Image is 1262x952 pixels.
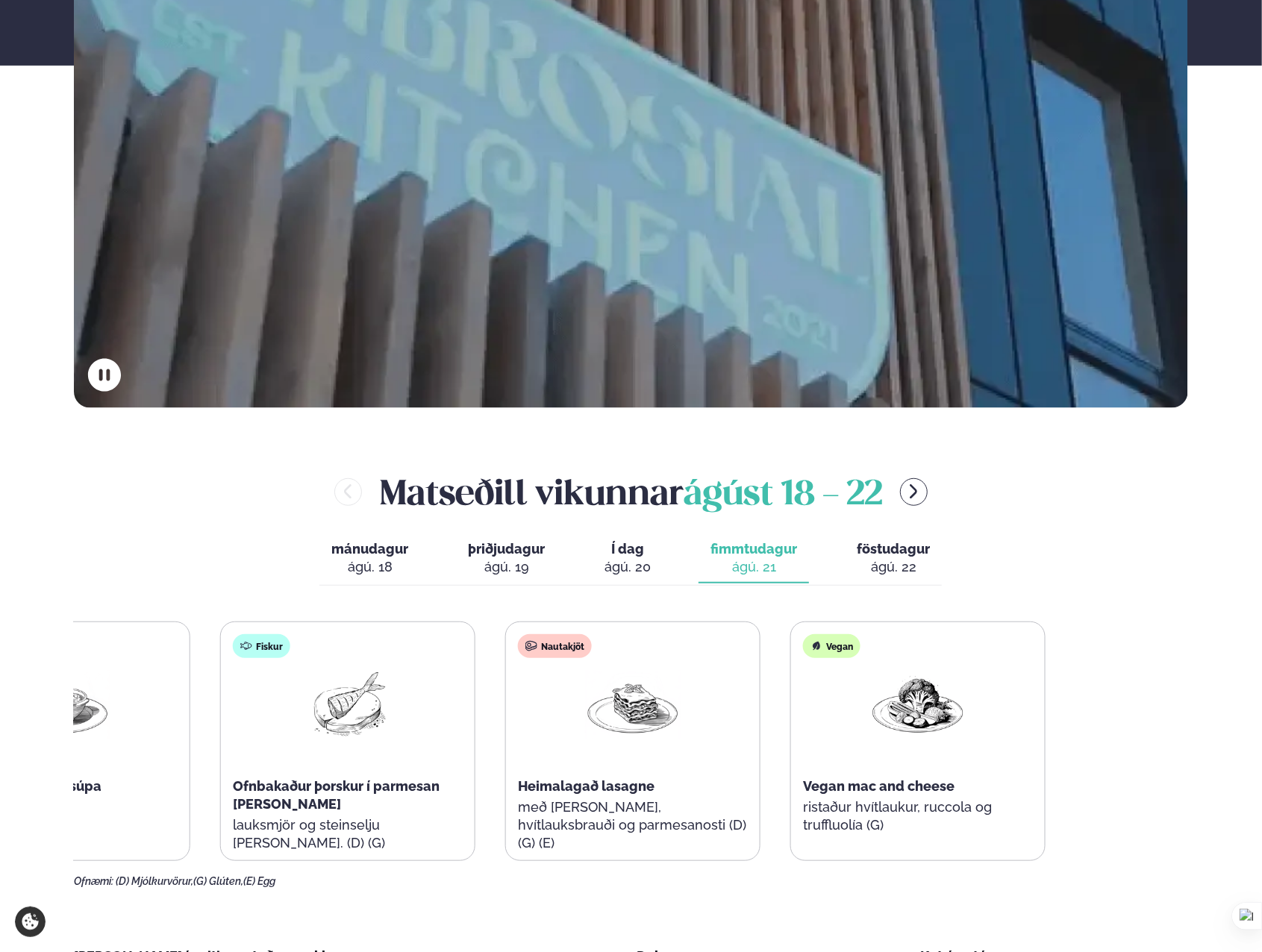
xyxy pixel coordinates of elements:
span: fimmtudagur [710,541,797,557]
span: (E) Egg [243,875,275,887]
div: ágú. 21 [710,558,797,576]
button: föstudagur ágú. 22 [845,534,942,583]
span: Ofnbakaður þorskur í parmesan [PERSON_NAME] [233,778,440,812]
span: (D) Mjólkurvörur, [116,875,193,887]
button: Í dag ágú. 20 [593,534,663,583]
button: fimmtudagur ágú. 21 [699,534,809,583]
button: menu-btn-left [334,478,362,506]
h2: Matseðill vikunnar [380,468,882,516]
div: ágú. 19 [468,558,545,576]
div: ágú. 20 [605,558,651,576]
span: Heimalagað lasagne [518,778,655,794]
span: Vegan mac and cheese [803,778,955,794]
img: Lasagna.png [585,670,681,739]
span: Ofnæmi: [74,875,113,887]
a: Cookie settings [15,906,46,937]
img: Vegan.png [870,670,966,739]
span: mánudagur [331,541,408,557]
div: Vegan [803,634,860,658]
span: föstudagur [857,541,930,557]
button: þriðjudagur ágú. 19 [456,534,557,583]
button: mánudagur ágú. 18 [319,534,420,583]
p: lauksmjör og steinselju [PERSON_NAME]. (D) (G) [233,816,463,852]
span: ágúst 18 - 22 [684,479,882,512]
img: fish.svg [240,640,252,652]
img: Vegan.svg [810,640,822,652]
img: Soup.png [15,670,110,739]
span: Í dag [605,540,651,558]
p: ristaður hvítlaukur, ruccola og truffluolía (G) [803,798,1033,834]
div: ágú. 22 [857,558,930,576]
div: ágú. 18 [331,558,408,576]
img: Fish.png [300,670,396,739]
span: (G) Glúten, [193,875,243,887]
p: með [PERSON_NAME], hvítlauksbrauði og parmesanosti (D) (G) (E) [518,798,748,852]
button: menu-btn-right [900,478,928,506]
div: Nautakjöt [518,634,592,658]
img: beef.svg [525,640,537,652]
div: Fiskur [233,634,290,658]
span: þriðjudagur [468,541,545,557]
